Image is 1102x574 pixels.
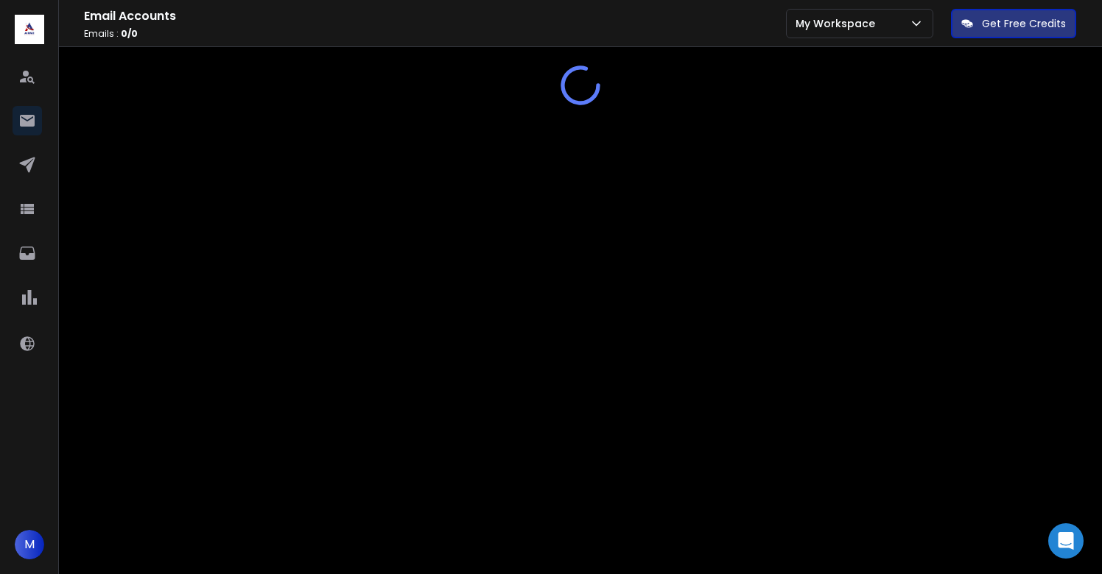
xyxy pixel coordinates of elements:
button: Get Free Credits [951,9,1076,38]
button: M [15,530,44,559]
p: Get Free Credits [982,16,1066,31]
p: My Workspace [796,16,881,31]
span: 0 / 0 [121,27,138,40]
img: logo [15,15,44,44]
p: Emails : [84,28,786,40]
div: Open Intercom Messenger [1048,523,1084,559]
h1: Email Accounts [84,7,786,25]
